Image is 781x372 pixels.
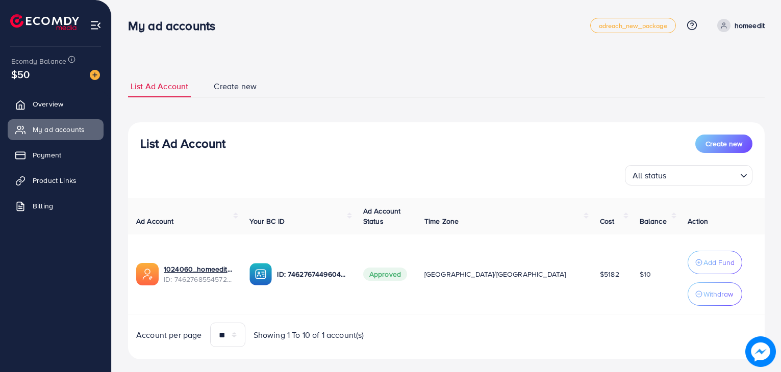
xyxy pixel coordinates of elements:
h3: My ad accounts [128,18,223,33]
span: Create new [706,139,742,149]
span: Billing [33,201,53,211]
input: Search for option [670,166,736,183]
img: menu [90,19,102,31]
span: Overview [33,99,63,109]
span: List Ad Account [131,81,188,92]
img: image [745,336,776,367]
a: Payment [8,145,104,165]
p: Add Fund [703,256,735,269]
span: [GEOGRAPHIC_DATA]/[GEOGRAPHIC_DATA] [424,269,566,279]
span: All status [631,168,669,183]
a: Billing [8,196,104,216]
a: adreach_new_package [590,18,676,33]
button: Withdraw [688,282,742,306]
img: image [90,70,100,80]
img: logo [10,14,79,30]
p: ID: 7462767449604177937 [277,268,346,280]
span: Approved [363,268,407,281]
img: ic-ba-acc.ded83a64.svg [249,263,272,285]
a: 1024060_homeedit7_1737561213516 [164,264,233,274]
span: $5182 [600,269,619,279]
span: ID: 7462768554572742672 [164,274,233,284]
div: Search for option [625,165,752,185]
span: Payment [33,150,61,160]
span: Cost [600,216,615,226]
span: Ad Account [136,216,174,226]
a: homeedit [713,19,765,32]
img: ic-ads-acc.e4c84228.svg [136,263,159,285]
span: Showing 1 To 10 of 1 account(s) [254,329,364,341]
button: Create new [695,135,752,153]
span: Ecomdy Balance [11,56,66,66]
div: <span class='underline'>1024060_homeedit7_1737561213516</span></br>7462768554572742672 [164,264,233,285]
span: $10 [640,269,651,279]
button: Add Fund [688,251,742,274]
span: Account per page [136,329,202,341]
span: Product Links [33,175,77,185]
span: My ad accounts [33,124,85,135]
p: Withdraw [703,288,733,300]
p: homeedit [735,19,765,32]
a: Product Links [8,170,104,191]
span: Create new [214,81,257,92]
a: Overview [8,94,104,114]
span: Ad Account Status [363,206,401,226]
span: Your BC ID [249,216,285,226]
span: $50 [11,67,30,82]
span: Action [688,216,708,226]
a: My ad accounts [8,119,104,140]
span: Balance [640,216,667,226]
span: Time Zone [424,216,459,226]
h3: List Ad Account [140,136,225,151]
span: adreach_new_package [599,22,667,29]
